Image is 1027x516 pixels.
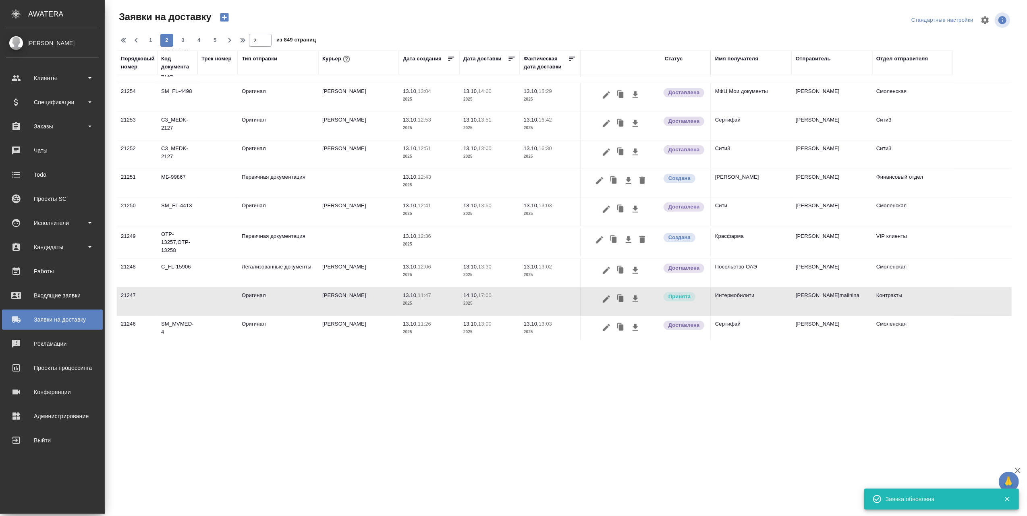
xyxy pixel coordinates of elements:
p: 13.10, [403,174,418,180]
td: [PERSON_NAME] [318,83,399,111]
td: Сертифай [711,316,792,344]
div: Трек номер [201,55,232,63]
td: [PERSON_NAME] [792,140,872,169]
p: 13.10, [463,321,478,327]
td: 21251 [117,169,157,197]
td: SM_FL-4413 [157,198,197,226]
button: Скачать [622,173,635,188]
td: Оригинал [238,83,318,111]
span: 4 [193,36,205,44]
button: Создать [215,10,234,24]
p: 2025 [524,210,576,218]
button: Клонировать [613,202,629,217]
td: [PERSON_NAME] [318,316,399,344]
td: [PERSON_NAME] [711,169,792,197]
td: Оригинал [238,112,318,140]
td: Смоленская [872,83,953,111]
a: Работы [2,261,103,281]
p: 2025 [403,299,455,308]
p: 2025 [463,124,516,132]
p: 17:00 [478,292,492,298]
button: Клонировать [613,87,629,103]
p: 16:42 [539,117,552,123]
div: Исполнители [6,217,99,229]
p: 13.10, [403,233,418,239]
td: Оригинал [238,140,318,169]
div: Конференции [6,386,99,398]
p: 2025 [403,328,455,336]
td: [PERSON_NAME] [318,112,399,140]
td: 21246 [117,316,157,344]
p: 2025 [463,328,516,336]
td: 21253 [117,112,157,140]
p: 13.10, [403,292,418,298]
p: 2025 [463,299,516,308]
button: Клонировать [613,144,629,160]
button: Закрыть [999,495,1015,503]
p: 13.10, [463,117,478,123]
td: C3_MEDK-2127 [157,112,197,140]
p: 13:03 [539,321,552,327]
td: [PERSON_NAME] [792,228,872,256]
p: 2025 [463,95,516,103]
td: [PERSON_NAME] [792,316,872,344]
p: Доставлена [668,146,699,154]
button: Клонировать [606,232,622,248]
button: Редактировать [600,116,613,131]
p: Доставлена [668,321,699,329]
button: Скачать [629,202,642,217]
td: C_FL-15906 [157,259,197,287]
button: 3 [176,34,189,47]
div: Заявки на доставку [6,314,99,326]
span: из 849 страниц [276,35,316,47]
span: 5 [209,36,222,44]
p: 13.10, [524,145,539,151]
td: Оригинал [238,287,318,316]
p: 13.10, [524,264,539,270]
a: Чаты [2,140,103,161]
div: Документы доставлены, фактическая дата доставки проставиться автоматически [663,202,706,213]
td: [PERSON_NAME] [792,83,872,111]
p: 2025 [403,271,455,279]
a: Конференции [2,382,103,402]
div: Тип отправки [242,55,277,63]
p: 2025 [403,95,455,103]
div: Документы доставлены, фактическая дата доставки проставиться автоматически [663,263,706,274]
p: 13.10, [524,117,539,123]
td: [PERSON_NAME] [318,198,399,226]
p: 14:00 [478,88,492,94]
p: 13.10, [403,145,418,151]
p: 12:41 [418,202,431,208]
button: Редактировать [600,291,613,307]
button: Клонировать [613,116,629,131]
p: 2025 [463,210,516,218]
p: 11:26 [418,321,431,327]
td: Легализованные документы [238,259,318,287]
p: 13.10, [403,264,418,270]
div: Курьер [322,54,352,64]
button: Скачать [622,232,635,248]
p: 13.10, [463,88,478,94]
p: 13.10, [463,264,478,270]
td: SM_FL-4498 [157,83,197,111]
div: Новая заявка, еще не передана в работу [663,232,706,243]
p: 13:00 [478,321,492,327]
div: Выйти [6,434,99,446]
p: 12:06 [418,264,431,270]
p: 2025 [524,153,576,161]
button: Редактировать [600,263,613,278]
p: 13.10, [524,202,539,208]
button: Скачать [629,291,642,307]
button: Клонировать [606,173,622,188]
div: Чаты [6,144,99,157]
td: Финансовый отдел [872,169,953,197]
div: Отправитель [796,55,831,63]
td: [PERSON_NAME] [792,112,872,140]
td: [PERSON_NAME] [792,169,872,197]
div: Проекты процессинга [6,362,99,374]
p: 16:30 [539,145,552,151]
p: 12:51 [418,145,431,151]
p: 13:30 [478,264,492,270]
td: Сити3 [872,140,953,169]
td: МБ-99867 [157,169,197,197]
